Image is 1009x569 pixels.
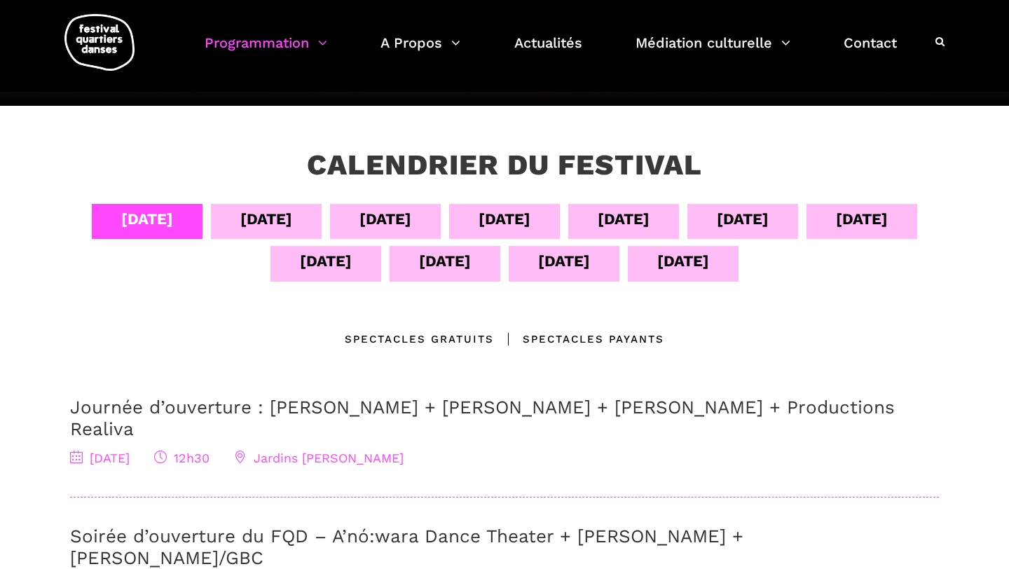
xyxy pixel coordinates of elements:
a: Programmation [205,31,327,72]
a: Médiation culturelle [636,31,790,72]
div: [DATE] [359,207,411,231]
a: Contact [844,31,897,72]
div: Spectacles gratuits [345,331,494,348]
h3: Calendrier du festival [307,148,702,183]
a: Soirée d’ouverture du FQD – A’nó:wara Dance Theater + [PERSON_NAME] + [PERSON_NAME]/GBC [70,526,743,568]
div: [DATE] [717,207,769,231]
div: [DATE] [419,249,471,273]
div: [DATE] [479,207,530,231]
span: [DATE] [70,451,130,465]
div: [DATE] [240,207,292,231]
a: Actualités [514,31,582,72]
span: 12h30 [154,451,210,465]
div: [DATE] [598,207,650,231]
div: [DATE] [538,249,590,273]
div: [DATE] [300,249,352,273]
span: Jardins [PERSON_NAME] [234,451,404,465]
a: A Propos [380,31,460,72]
div: [DATE] [836,207,888,231]
a: Journée d’ouverture : [PERSON_NAME] + [PERSON_NAME] + [PERSON_NAME] + Productions Realiva [70,397,895,439]
div: Spectacles Payants [494,331,664,348]
div: [DATE] [121,207,173,231]
img: logo-fqd-med [64,14,135,71]
div: [DATE] [657,249,709,273]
